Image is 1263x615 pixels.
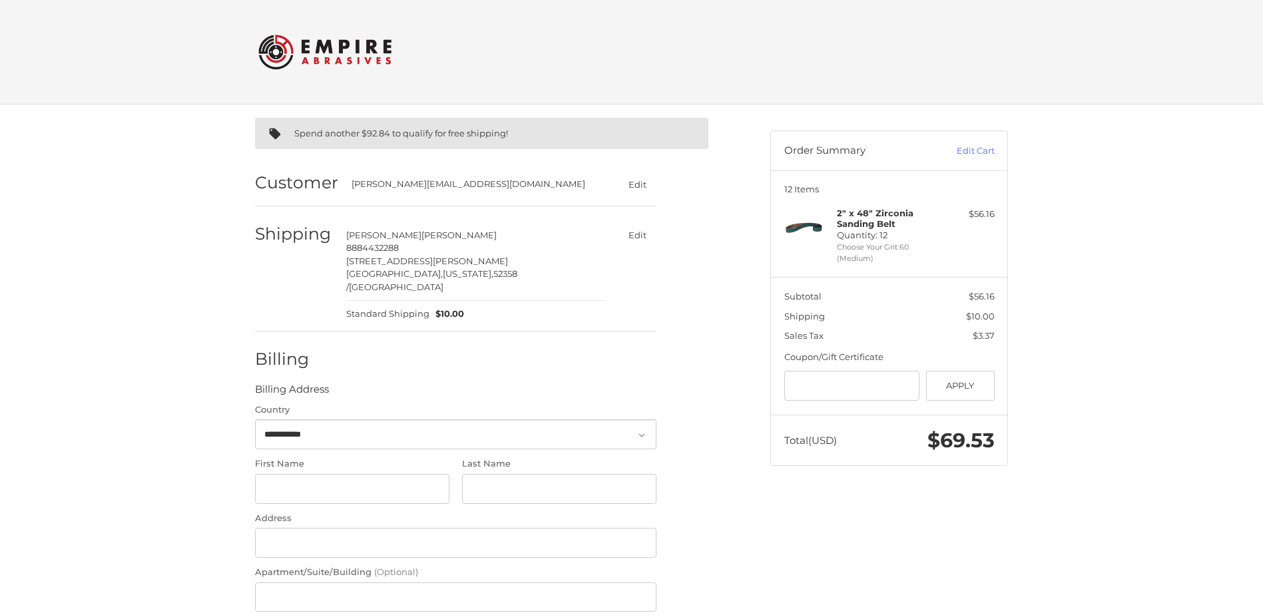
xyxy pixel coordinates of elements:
span: [GEOGRAPHIC_DATA] [349,282,443,292]
small: (Optional) [374,566,418,577]
span: [PERSON_NAME] [346,230,421,240]
button: Edit [618,174,656,194]
div: [PERSON_NAME][EMAIL_ADDRESS][DOMAIN_NAME] [352,178,593,191]
button: Edit [618,226,656,245]
h2: Billing [255,349,333,369]
li: Choose Your Grit 60 (Medium) [837,242,939,264]
span: Subtotal [784,291,822,302]
label: Apartment/Suite/Building [255,566,656,579]
span: Sales Tax [784,330,824,341]
a: Edit Cart [927,144,995,158]
span: [US_STATE], [443,268,493,279]
span: $10.00 [966,311,995,321]
span: 52358 / [346,268,517,292]
h4: Quantity: 12 [837,208,939,240]
span: $3.37 [973,330,995,341]
img: Empire Abrasives [258,26,391,78]
legend: Billing Address [255,382,329,403]
h3: 12 Items [784,184,995,194]
h2: Customer [255,172,338,193]
span: [PERSON_NAME] [421,230,497,240]
label: Address [255,512,656,525]
span: $69.53 [927,428,995,453]
span: Spend another $92.84 to qualify for free shipping! [294,128,508,138]
span: Total (USD) [784,434,837,447]
div: $56.16 [942,208,995,221]
span: Shipping [784,311,825,321]
h2: Shipping [255,224,333,244]
label: First Name [255,457,449,471]
button: Apply [926,371,995,401]
span: $56.16 [969,291,995,302]
div: Coupon/Gift Certificate [784,351,995,364]
input: Gift Certificate or Coupon Code [784,371,920,401]
span: Standard Shipping [346,307,429,321]
h3: Order Summary [784,144,927,158]
label: Last Name [462,457,656,471]
span: $10.00 [429,307,465,321]
label: Country [255,403,656,417]
strong: 2" x 48" Zirconia Sanding Belt [837,208,913,229]
span: [GEOGRAPHIC_DATA], [346,268,443,279]
span: 8884432288 [346,242,399,253]
span: [STREET_ADDRESS][PERSON_NAME] [346,256,508,266]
